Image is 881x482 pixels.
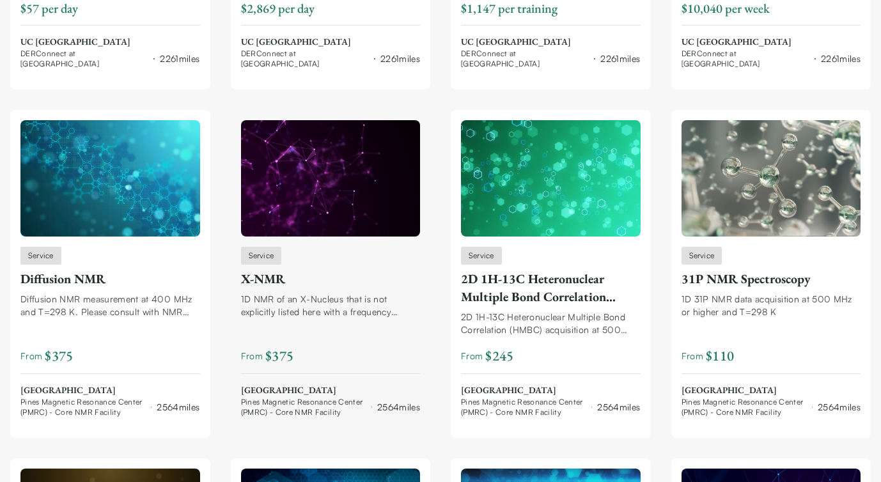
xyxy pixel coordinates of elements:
div: 2D 1H-13C Heteronuclear Multiple Bond Correlation (HMBC) acquisition at 500 MHz or higher and T=2... [461,311,641,336]
span: From [682,346,735,366]
span: Service [28,250,54,261]
img: Diffusion NMR [20,120,200,237]
div: 2D 1H-13C Heteronuclear Multiple Bond Correlation (HMBC) [461,270,641,306]
span: $ 245 [485,346,513,366]
span: Pines Magnetic Resonance Center (PMRC) - Core NMR Facility [682,397,807,417]
img: 2D 1H-13C Heteronuclear Multiple Bond Correlation (HMBC) [461,120,641,237]
div: 31P NMR Spectroscopy [682,270,861,288]
a: Diffusion NMRServiceDiffusion NMRDiffusion NMR measurement at 400 MHz and T=298 K. Please consult... [20,120,200,417]
a: 2D 1H-13C Heteronuclear Multiple Bond Correlation (HMBC)Service2D 1H-13C Heteronuclear Multiple B... [461,120,641,417]
span: Pines Magnetic Resonance Center (PMRC) - Core NMR Facility [241,397,366,417]
span: [GEOGRAPHIC_DATA] [461,384,641,397]
span: DERConnect at [GEOGRAPHIC_DATA] [241,49,369,69]
div: 2261 miles [600,52,640,65]
div: 2261 miles [160,52,199,65]
span: [GEOGRAPHIC_DATA] [20,384,200,397]
span: From [20,346,74,366]
span: From [241,346,294,366]
img: 31P NMR Spectroscopy [682,120,861,237]
span: Pines Magnetic Resonance Center (PMRC) - Core NMR Facility [461,397,586,417]
span: $ 110 [706,346,734,366]
span: DERConnect at [GEOGRAPHIC_DATA] [682,49,809,69]
div: X-NMR [241,270,421,288]
span: [GEOGRAPHIC_DATA] [682,384,861,397]
div: 2564 miles [597,400,640,414]
a: 31P NMR SpectroscopyService31P NMR Spectroscopy1D 31P NMR data acquisition at 500 MHz or higher a... [682,120,861,417]
span: $ 375 [265,346,293,366]
span: $ 375 [45,346,73,366]
span: UC [GEOGRAPHIC_DATA] [682,36,861,49]
span: DERConnect at [GEOGRAPHIC_DATA] [20,49,148,69]
div: Diffusion NMR [20,270,200,288]
span: UC [GEOGRAPHIC_DATA] [241,36,421,49]
span: [GEOGRAPHIC_DATA] [241,384,421,397]
div: 2261 miles [380,52,420,65]
div: 2564 miles [818,400,861,414]
span: From [461,346,514,366]
div: 1D NMR of an X-Nucleus that is not explicitly listed here with a frequency between 15N and 31P at... [241,293,421,318]
span: Service [249,250,274,261]
img: X-NMR [241,120,421,237]
div: 1D 31P NMR data acquisition at 500 MHz or higher and T=298 K [682,293,861,318]
div: 2261 miles [821,52,861,65]
div: Diffusion NMR measurement at 400 MHz and T=298 K. Please consult with NMR staff about project det... [20,293,200,318]
span: Service [469,250,494,261]
span: UC [GEOGRAPHIC_DATA] [20,36,200,49]
div: 2564 miles [377,400,420,414]
div: 2564 miles [157,400,199,414]
span: DERConnect at [GEOGRAPHIC_DATA] [461,49,589,69]
a: X-NMRServiceX-NMR1D NMR of an X-Nucleus that is not explicitly listed here with a frequency betwe... [241,120,421,417]
span: Service [689,250,715,261]
span: Pines Magnetic Resonance Center (PMRC) - Core NMR Facility [20,397,146,417]
span: UC [GEOGRAPHIC_DATA] [461,36,641,49]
